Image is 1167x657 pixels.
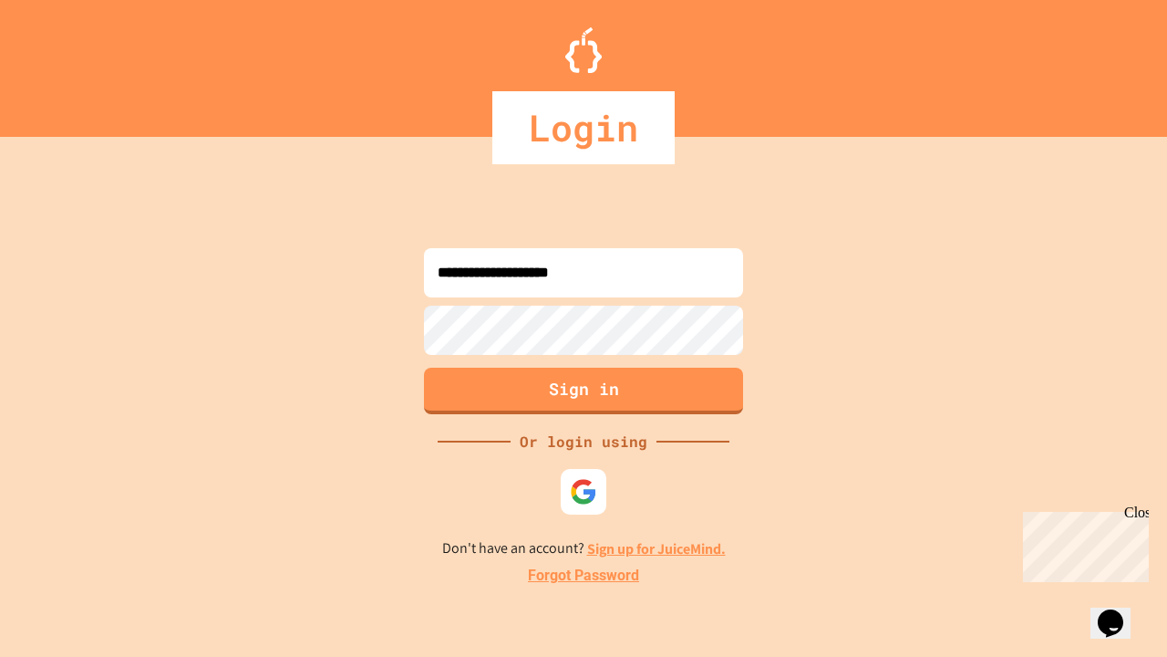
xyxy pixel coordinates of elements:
iframe: chat widget [1016,505,1149,582]
img: google-icon.svg [570,478,597,506]
div: Or login using [511,431,656,453]
div: Login [492,91,675,164]
a: Forgot Password [528,565,639,587]
div: Chat with us now!Close [7,7,126,116]
img: Logo.svg [565,27,602,73]
button: Sign in [424,368,743,414]
a: Sign up for JuiceMind. [587,539,726,558]
p: Don't have an account? [442,537,726,560]
iframe: chat widget [1090,584,1149,639]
